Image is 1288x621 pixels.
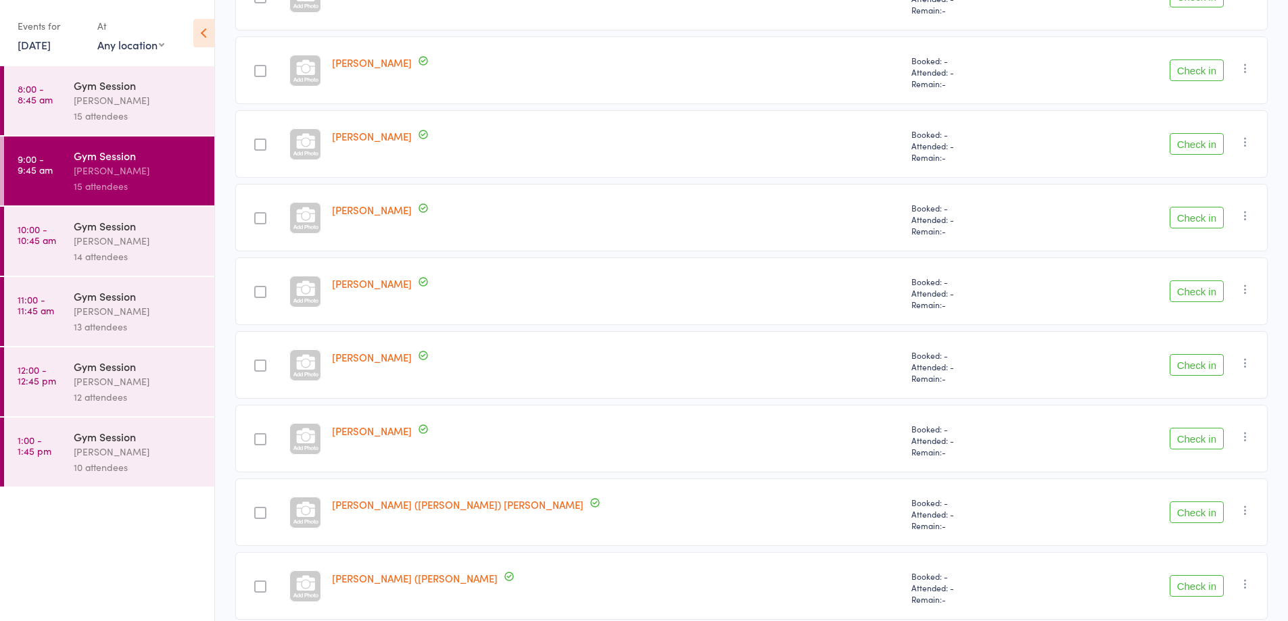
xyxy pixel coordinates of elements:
[911,66,1047,78] span: Attended: -
[911,434,1047,446] span: Attended: -
[332,203,412,217] a: [PERSON_NAME]
[942,593,946,605] span: -
[942,446,946,457] span: -
[74,444,203,459] div: [PERSON_NAME]
[1170,575,1224,597] button: Check in
[911,214,1047,225] span: Attended: -
[74,163,203,178] div: [PERSON_NAME]
[18,434,51,456] time: 1:00 - 1:45 pm
[74,249,203,264] div: 14 attendees
[1170,133,1224,155] button: Check in
[74,359,203,374] div: Gym Session
[911,128,1047,140] span: Booked: -
[74,459,203,475] div: 10 attendees
[18,224,56,245] time: 10:00 - 10:45 am
[911,349,1047,361] span: Booked: -
[1170,354,1224,376] button: Check in
[332,497,583,512] a: [PERSON_NAME] ([PERSON_NAME]) [PERSON_NAME]
[74,218,203,233] div: Gym Session
[74,289,203,303] div: Gym Session
[74,108,203,124] div: 15 attendees
[97,15,164,37] div: At
[18,294,54,316] time: 11:00 - 11:45 am
[18,15,84,37] div: Events for
[18,37,51,52] a: [DATE]
[911,140,1047,151] span: Attended: -
[332,571,498,585] a: [PERSON_NAME] ([PERSON_NAME]
[942,520,946,531] span: -
[911,446,1047,457] span: Remain:
[911,497,1047,508] span: Booked: -
[18,83,53,105] time: 8:00 - 8:45 am
[18,364,56,386] time: 12:00 - 12:45 pm
[332,55,412,70] a: [PERSON_NAME]
[74,429,203,444] div: Gym Session
[1170,207,1224,228] button: Check in
[942,372,946,384] span: -
[74,78,203,93] div: Gym Session
[911,299,1047,310] span: Remain:
[911,202,1047,214] span: Booked: -
[911,151,1047,163] span: Remain:
[74,374,203,389] div: [PERSON_NAME]
[1170,428,1224,449] button: Check in
[911,225,1047,237] span: Remain:
[4,347,214,416] a: 12:00 -12:45 pmGym Session[PERSON_NAME]12 attendees
[911,55,1047,66] span: Booked: -
[332,424,412,438] a: [PERSON_NAME]
[942,225,946,237] span: -
[4,277,214,346] a: 11:00 -11:45 amGym Session[PERSON_NAME]13 attendees
[911,520,1047,531] span: Remain:
[911,287,1047,299] span: Attended: -
[74,303,203,319] div: [PERSON_NAME]
[332,129,412,143] a: [PERSON_NAME]
[97,37,164,52] div: Any location
[18,153,53,175] time: 9:00 - 9:45 am
[74,178,203,194] div: 15 attendees
[942,78,946,89] span: -
[332,276,412,291] a: [PERSON_NAME]
[4,136,214,205] a: 9:00 -9:45 amGym Session[PERSON_NAME]15 attendees
[911,372,1047,384] span: Remain:
[332,350,412,364] a: [PERSON_NAME]
[74,93,203,108] div: [PERSON_NAME]
[74,148,203,163] div: Gym Session
[911,423,1047,434] span: Booked: -
[4,418,214,487] a: 1:00 -1:45 pmGym Session[PERSON_NAME]10 attendees
[1170,501,1224,523] button: Check in
[911,593,1047,605] span: Remain:
[911,570,1047,582] span: Booked: -
[74,233,203,249] div: [PERSON_NAME]
[4,207,214,276] a: 10:00 -10:45 amGym Session[PERSON_NAME]14 attendees
[911,361,1047,372] span: Attended: -
[4,66,214,135] a: 8:00 -8:45 amGym Session[PERSON_NAME]15 attendees
[74,319,203,334] div: 13 attendees
[74,389,203,405] div: 12 attendees
[911,78,1047,89] span: Remain:
[911,4,1047,16] span: Remain:
[942,151,946,163] span: -
[1170,59,1224,81] button: Check in
[942,299,946,310] span: -
[911,276,1047,287] span: Booked: -
[911,508,1047,520] span: Attended: -
[1170,280,1224,302] button: Check in
[942,4,946,16] span: -
[911,582,1047,593] span: Attended: -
